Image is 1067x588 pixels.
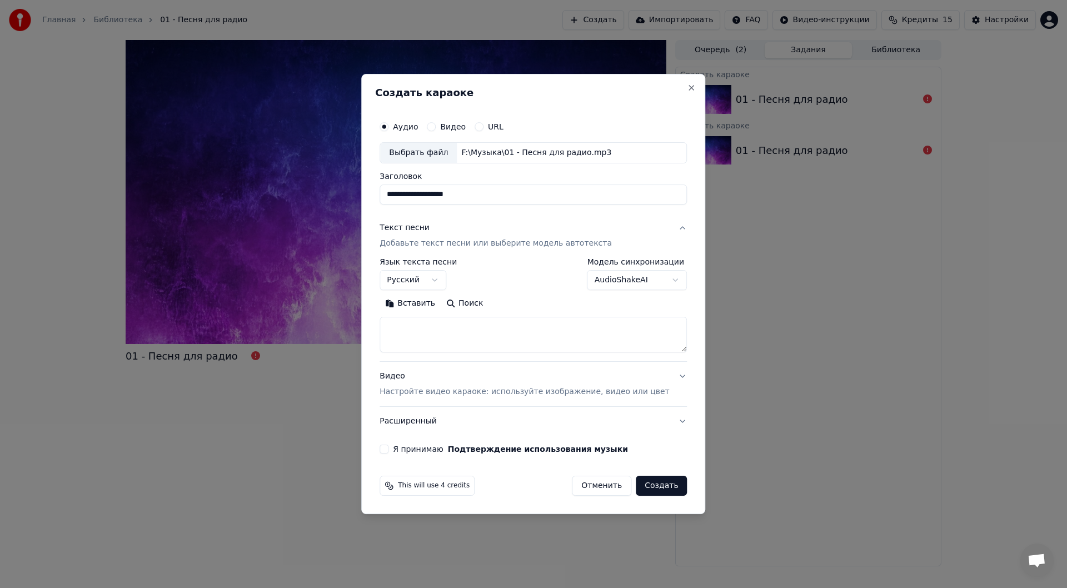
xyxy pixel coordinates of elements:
div: F:\Музыка\01 - Песня для радио.mp3 [457,147,616,158]
button: Создать [636,476,687,496]
label: URL [488,123,503,131]
h2: Создать караоке [375,88,691,98]
label: Модель синхронизации [587,258,687,266]
button: Текст песниДобавьте текст песни или выберите модель автотекста [380,213,687,258]
button: Расширенный [380,407,687,436]
div: Видео [380,371,669,397]
label: Заголовок [380,172,687,180]
div: Текст песниДобавьте текст песни или выберите модель автотекста [380,258,687,361]
label: Аудио [393,123,418,131]
button: Отменить [572,476,631,496]
button: Я принимаю [448,445,628,453]
div: Текст песни [380,222,430,233]
button: Поиск [441,295,488,312]
p: Добавьте текст песни или выберите модель автотекста [380,238,612,249]
button: ВидеоНастройте видео караоке: используйте изображение, видео или цвет [380,362,687,406]
label: Язык текста песни [380,258,457,266]
p: Настройте видео караоке: используйте изображение, видео или цвет [380,386,669,397]
div: Выбрать файл [380,143,457,163]
label: Я принимаю [393,445,628,453]
span: This will use 4 credits [398,481,470,490]
label: Видео [440,123,466,131]
button: Вставить [380,295,441,312]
